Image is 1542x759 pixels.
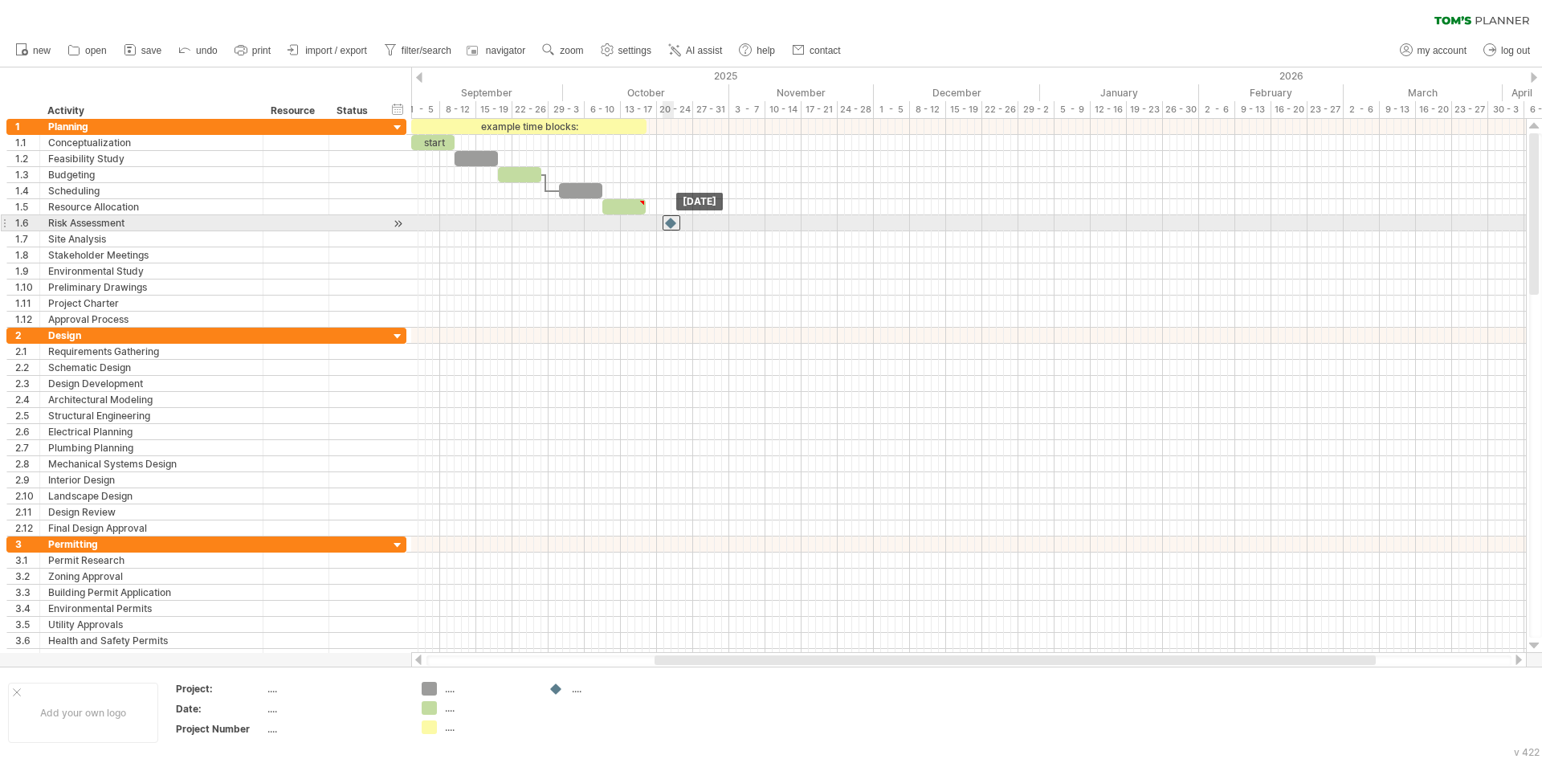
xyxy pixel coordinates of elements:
[1344,101,1380,118] div: 2 - 6
[874,101,910,118] div: 1 - 5
[33,45,51,56] span: new
[15,456,39,471] div: 2.8
[176,722,264,736] div: Project Number
[267,682,402,696] div: ....
[538,40,588,61] a: zoom
[48,183,255,198] div: Scheduling
[48,199,255,214] div: Resource Allocation
[15,488,39,504] div: 2.10
[1416,101,1452,118] div: 16 - 20
[1040,84,1199,101] div: January 2026
[910,101,946,118] div: 8 - 12
[48,569,255,584] div: Zoning Approval
[802,101,838,118] div: 17 - 21
[15,424,39,439] div: 2.6
[48,504,255,520] div: Design Review
[1127,101,1163,118] div: 19 - 23
[15,312,39,327] div: 1.12
[445,720,532,734] div: ....
[1199,101,1235,118] div: 2 - 6
[1479,40,1535,61] a: log out
[15,472,39,488] div: 2.9
[174,40,222,61] a: undo
[476,101,512,118] div: 15 - 19
[693,101,729,118] div: 27 - 31
[11,40,55,61] a: new
[464,40,530,61] a: navigator
[411,119,647,134] div: example time blocks:
[440,101,476,118] div: 8 - 12
[15,263,39,279] div: 1.9
[757,45,775,56] span: help
[48,312,255,327] div: Approval Process
[230,40,275,61] a: print
[15,215,39,231] div: 1.6
[402,45,451,56] span: filter/search
[48,601,255,616] div: Environmental Permits
[48,247,255,263] div: Stakeholder Meetings
[1396,40,1471,61] a: my account
[15,151,39,166] div: 1.2
[48,617,255,632] div: Utility Approvals
[15,392,39,407] div: 2.4
[141,45,161,56] span: save
[380,40,456,61] a: filter/search
[48,440,255,455] div: Plumbing Planning
[48,392,255,407] div: Architectural Modeling
[445,682,532,696] div: ....
[676,193,723,210] div: [DATE]
[765,101,802,118] div: 10 - 14
[15,504,39,520] div: 2.11
[120,40,166,61] a: save
[48,215,255,231] div: Risk Assessment
[48,151,255,166] div: Feasibility Study
[8,683,158,743] div: Add your own logo
[15,617,39,632] div: 3.5
[735,40,780,61] a: help
[48,408,255,423] div: Structural Engineering
[15,119,39,134] div: 1
[48,520,255,536] div: Final Design Approval
[196,45,218,56] span: undo
[252,45,271,56] span: print
[512,101,549,118] div: 22 - 26
[305,45,367,56] span: import / export
[597,40,656,61] a: settings
[15,408,39,423] div: 2.5
[284,40,372,61] a: import / export
[1418,45,1467,56] span: my account
[15,135,39,150] div: 1.1
[267,722,402,736] div: ....
[810,45,841,56] span: contact
[445,701,532,715] div: ....
[15,344,39,359] div: 2.1
[657,101,693,118] div: 20 - 24
[618,45,651,56] span: settings
[48,424,255,439] div: Electrical Planning
[85,45,107,56] span: open
[15,520,39,536] div: 2.12
[1344,84,1503,101] div: March 2026
[15,199,39,214] div: 1.5
[404,84,563,101] div: September 2025
[48,376,255,391] div: Design Development
[48,263,255,279] div: Environmental Study
[411,135,455,150] div: start
[664,40,727,61] a: AI assist
[390,215,406,232] div: scroll to activity
[15,328,39,343] div: 2
[1055,101,1091,118] div: 5 - 9
[48,456,255,471] div: Mechanical Systems Design
[48,167,255,182] div: Budgeting
[729,84,874,101] div: November 2025
[48,135,255,150] div: Conceptualization
[337,103,372,119] div: Status
[48,585,255,600] div: Building Permit Application
[15,231,39,247] div: 1.7
[48,344,255,359] div: Requirements Gathering
[1018,101,1055,118] div: 29 - 2
[48,633,255,648] div: Health and Safety Permits
[15,280,39,295] div: 1.10
[48,296,255,311] div: Project Charter
[48,649,255,664] div: Fire Department Approval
